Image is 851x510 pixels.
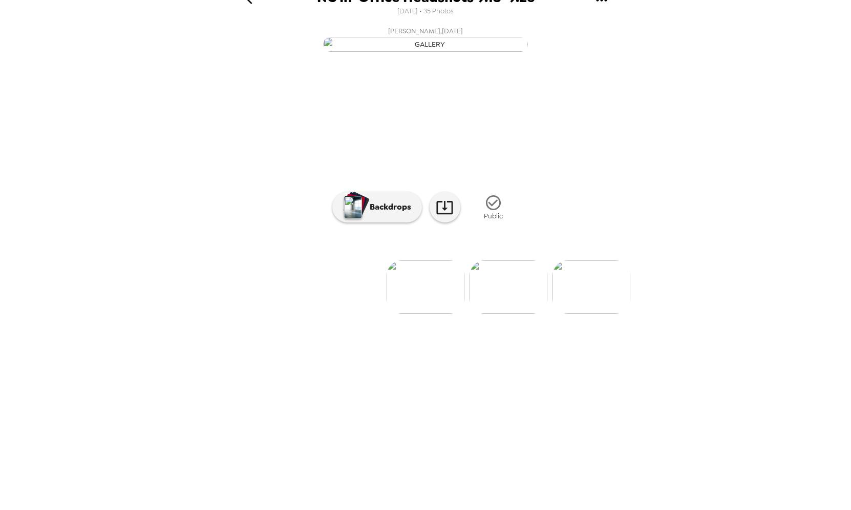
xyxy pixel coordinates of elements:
button: [PERSON_NAME],[DATE] [221,22,630,55]
img: gallery [470,260,547,314]
button: Backdrops [332,192,422,222]
img: gallery [323,37,528,52]
span: [PERSON_NAME] , [DATE] [388,25,463,37]
span: [DATE] • 35 Photos [397,5,454,18]
img: gallery [552,260,630,314]
img: gallery [387,260,464,314]
span: Public [484,212,503,220]
p: Backdrops [365,201,411,213]
button: Public [468,188,519,227]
